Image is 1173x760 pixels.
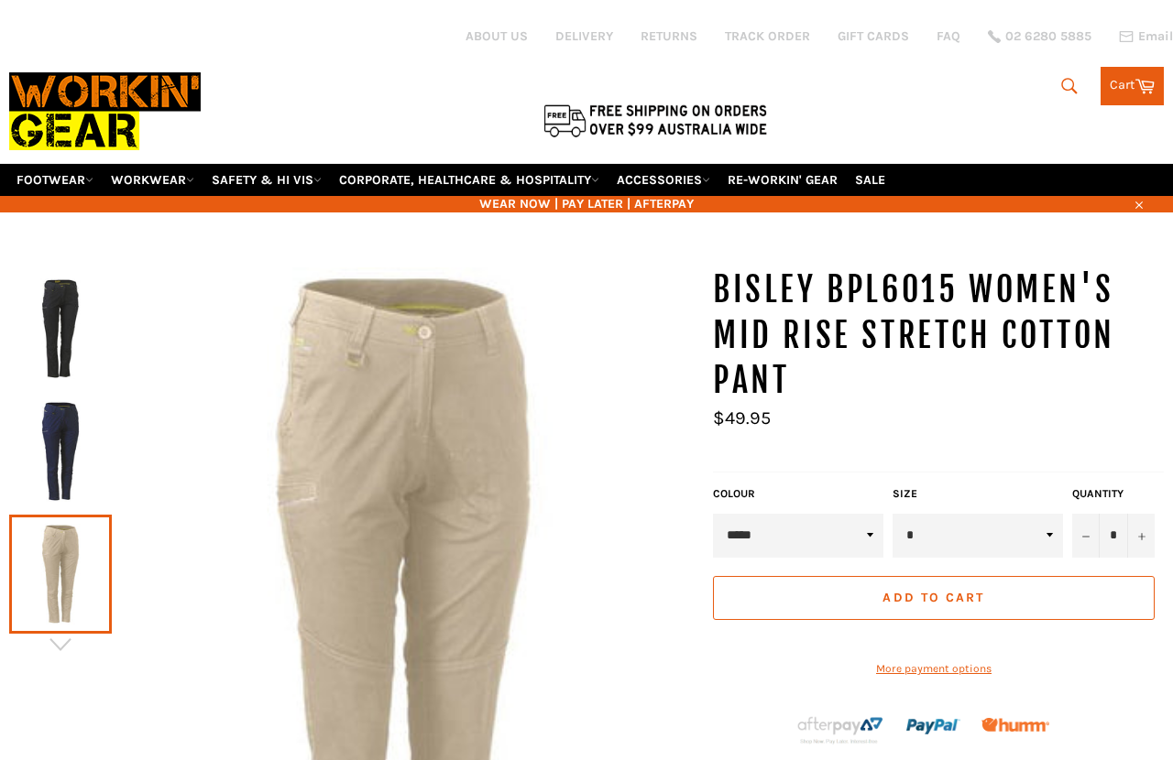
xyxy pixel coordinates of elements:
[893,486,1063,502] label: Size
[1101,67,1164,105] a: Cart
[1072,486,1155,502] label: Quantity
[795,714,885,745] img: Afterpay-Logo-on-dark-bg_large.png
[713,486,883,502] label: COLOUR
[713,661,1155,677] a: More payment options
[332,164,607,196] a: CORPORATE, HEALTHCARE & HOSPITALITY
[609,164,718,196] a: ACCESSORIES
[906,700,960,754] img: paypal.png
[18,278,103,379] img: BISLEY BPL6015 Women's Mid Rise Stretch Cotton Pant - Workin' Gear
[713,576,1155,620] button: Add to Cart
[713,267,1164,404] h1: BISLEY BPL6015 Women's Mid Rise Stretch Cotton Pant
[720,164,845,196] a: RE-WORKIN' GEAR
[848,164,893,196] a: SALE
[1138,30,1173,43] span: Email
[104,164,202,196] a: WORKWEAR
[725,27,810,45] a: TRACK ORDER
[9,60,201,163] img: Workin Gear leaders in Workwear, Safety Boots, PPE, Uniforms. Australia's No.1 in Workwear
[1127,514,1155,558] button: Increase item quantity by one
[641,27,697,45] a: RETURNS
[838,27,909,45] a: GIFT CARDS
[937,27,960,45] a: FAQ
[466,27,528,45] a: ABOUT US
[981,718,1049,732] img: Humm_core_logo_RGB-01_300x60px_small_195d8312-4386-4de7-b182-0ef9b6303a37.png
[713,407,771,429] span: $49.95
[555,27,613,45] a: DELIVERY
[9,164,101,196] a: FOOTWEAR
[988,30,1091,43] a: 02 6280 5885
[9,195,1164,212] span: WEAR NOW | PAY LATER | AFTERPAY
[204,164,329,196] a: SAFETY & HI VIS
[1119,29,1173,44] a: Email
[541,101,770,139] img: Flat $9.95 shipping Australia wide
[1005,30,1091,43] span: 02 6280 5885
[18,401,103,502] img: BISLEY BPL6015 Women's Mid Rise Stretch Cotton Pant - Workin' Gear
[882,590,984,605] span: Add to Cart
[1072,514,1100,558] button: Reduce item quantity by one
